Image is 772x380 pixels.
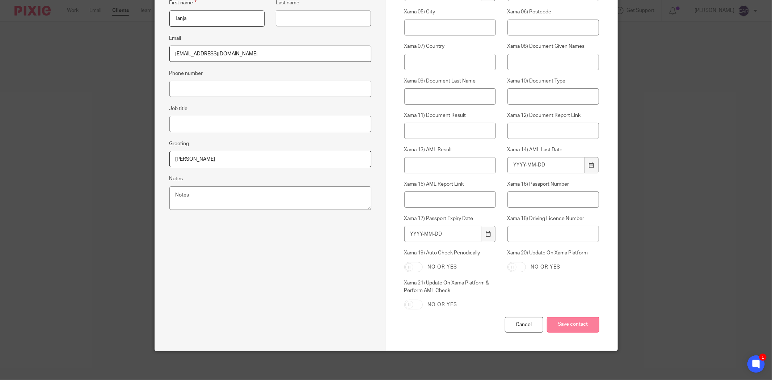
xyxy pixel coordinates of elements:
label: Notes [169,175,183,182]
label: Xama 17) Passport Expiry Date [404,215,496,222]
label: Job title [169,105,188,112]
div: Cancel [505,317,543,333]
label: Xama 16) Passport Number [507,181,599,188]
input: Save contact [547,317,599,333]
label: Xama 07) Country [404,43,496,50]
label: Greeting [169,140,189,147]
label: Xama 08) Document Given Names [507,43,599,50]
label: Xama 12) Document Report Link [507,112,599,119]
label: Email [169,35,181,42]
label: Phone number [169,70,203,77]
label: Xama 15) AML Report Link [404,181,496,188]
input: YYYY-MM-DD [404,226,482,242]
label: Xama 21) Update On Xama Platform & Perform AML Check [404,279,496,294]
label: Xama 20) Update On Xama Platform [507,249,599,257]
label: No or yes [428,301,457,308]
label: No or yes [531,263,561,271]
label: Xama 14) AML Last Date [507,146,599,153]
label: Xama 18) Driving Licence Number [507,215,599,222]
label: Xama 19) Auto Check Periodically [404,249,496,257]
label: Xama 13) AML Result [404,146,496,153]
label: Xama 10) Document Type [507,77,599,85]
input: YYYY-MM-DD [507,157,585,173]
div: 1 [759,354,767,361]
input: e.g. Dear Mrs. Appleseed or Hi Sam [169,151,371,167]
label: Xama 06) Postcode [507,8,599,16]
label: No or yes [428,263,457,271]
label: Xama 11) Document Result [404,112,496,119]
label: Xama 05) City [404,8,496,16]
label: Xama 09) Document Last Name [404,77,496,85]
